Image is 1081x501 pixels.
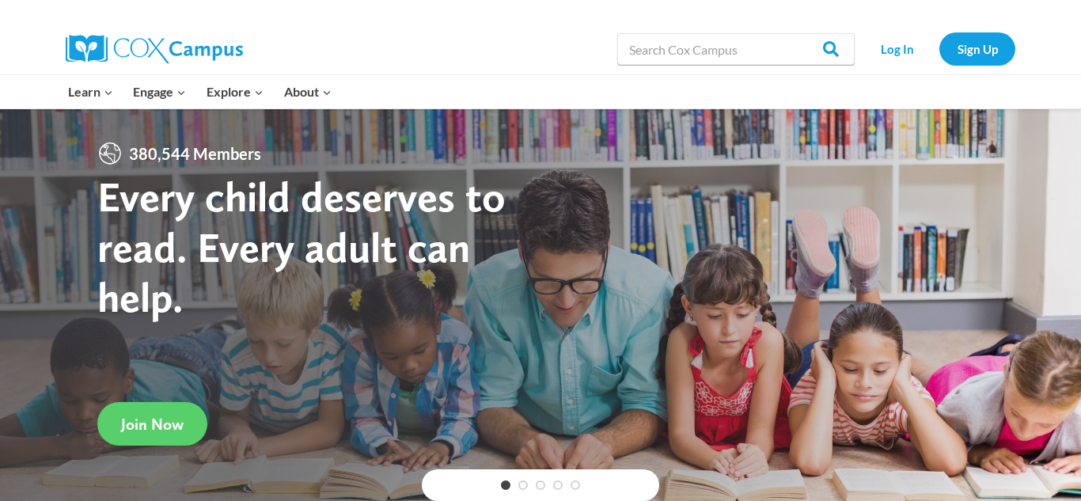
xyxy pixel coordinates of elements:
[863,32,931,65] a: Log In
[553,480,563,490] a: 4
[617,33,855,65] input: Search Cox Campus
[97,402,207,446] a: Join Now
[571,480,580,490] a: 5
[207,82,264,102] span: Explore
[121,415,184,434] span: Join Now
[501,480,510,490] a: 1
[68,82,113,102] span: Learn
[123,141,267,166] span: 380,544 Members
[863,32,1015,65] nav: Secondary Navigation
[939,32,1015,65] a: Sign Up
[518,480,528,490] a: 2
[66,35,243,63] img: Cox Campus
[97,171,506,322] strong: Every child deserves to read. Every adult can help.
[536,480,545,490] a: 3
[58,75,341,108] nav: Primary Navigation
[284,82,332,102] span: About
[133,82,186,102] span: Engage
